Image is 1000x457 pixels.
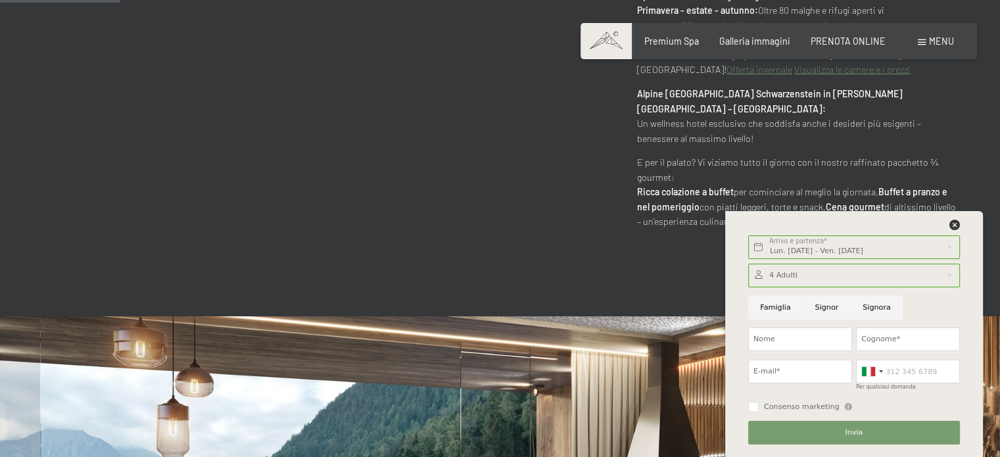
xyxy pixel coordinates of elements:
[644,36,699,47] a: Premium Spa
[637,88,903,114] strong: Alpine [GEOGRAPHIC_DATA] Schwarzenstein in [PERSON_NAME][GEOGRAPHIC_DATA] – [GEOGRAPHIC_DATA]:
[726,64,792,75] a: Offerta invernale
[929,36,954,47] span: Menu
[637,186,947,212] strong: Buffet a pranzo e nel pomeriggio
[736,20,852,31] a: Visualizza le camere e i prezzi
[637,155,957,229] p: E per il palato? Vi viziamo tutto il giorno con il nostro raffinato pacchetto ¾ gourmet: per comi...
[764,402,840,412] span: Consenso marketing
[637,186,734,197] strong: Ricca colazione a buffet
[826,201,884,212] strong: Cena gourmet
[719,36,790,47] a: Galleria immagini
[637,5,758,16] strong: Primavera - estate - autunno:
[680,20,734,31] a: Offerta estiva
[811,36,886,47] a: PRENOTA ONLINE
[856,384,916,390] label: Per qualsiasi domanda
[856,360,960,383] input: 312 345 6789
[857,360,887,383] div: Italy (Italia): +39
[748,421,960,445] button: Invia
[794,64,911,75] a: Visualizza le camere e i prezzi
[637,87,957,146] p: Un wellness hotel esclusivo che soddisfa anche i desideri più esigenti – benessere al massimo liv...
[845,427,863,438] span: Invia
